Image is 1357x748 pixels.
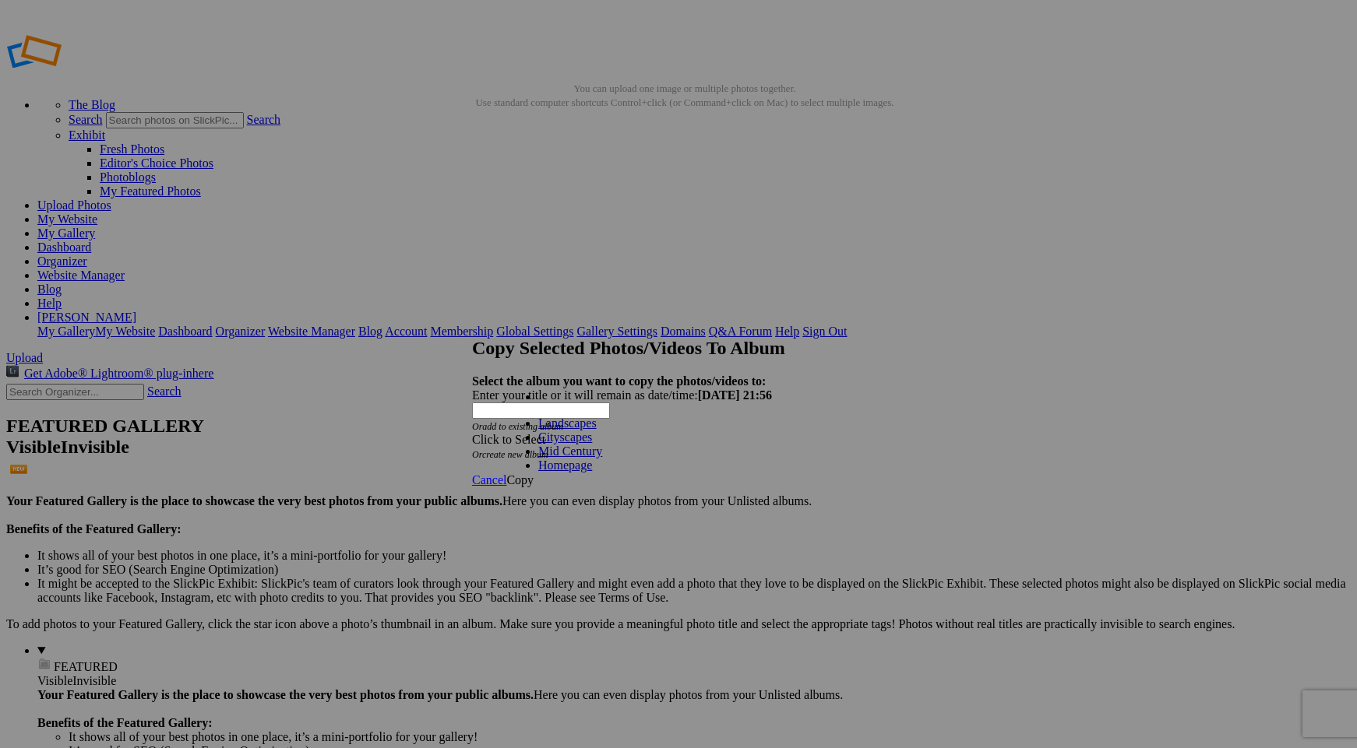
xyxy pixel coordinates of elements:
h2: Copy Selected Photos/Videos To Album [472,338,885,359]
b: [DATE] 21:56 [698,388,772,402]
a: add to existing album [482,421,563,432]
i: Or [472,421,563,432]
a: Cancel [472,473,506,486]
span: Copy [506,473,534,486]
a: create new album [482,449,548,460]
div: Enter your title or it will remain as date/time: [472,388,885,402]
strong: Select the album you want to copy the photos/videos to: [472,374,766,388]
i: Or [472,449,548,460]
span: Click to Select [472,433,545,446]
